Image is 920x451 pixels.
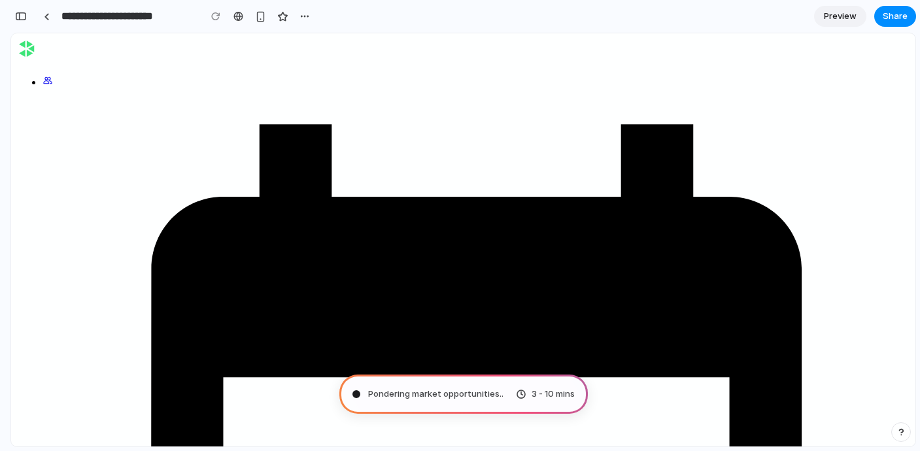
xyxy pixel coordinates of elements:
[883,10,908,23] span: Share
[874,6,916,27] button: Share
[814,6,866,27] a: Preview
[5,5,26,26] img: Logo
[824,10,857,23] span: Preview
[368,388,503,401] span: Pondering market opportunities ..
[532,388,575,401] span: 3 - 10 mins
